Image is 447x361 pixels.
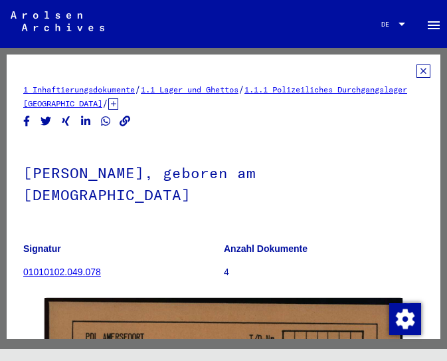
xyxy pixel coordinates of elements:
img: Arolsen_neg.svg [11,11,104,31]
button: Share on LinkedIn [79,113,93,130]
button: Share on WhatsApp [99,113,113,130]
button: Share on Xing [59,113,73,130]
mat-icon: Side nav toggle icon [426,17,442,33]
a: 01010102.049.078 [23,267,101,277]
span: / [102,97,108,109]
button: Copy link [118,113,132,130]
h1: [PERSON_NAME], geboren am [DEMOGRAPHIC_DATA] [23,142,424,223]
div: Zustimmung ändern [389,302,420,334]
a: 1.1 Lager und Ghettos [141,84,238,94]
button: Toggle sidenav [420,11,447,37]
span: / [135,83,141,95]
img: Zustimmung ändern [389,303,421,335]
span: / [238,83,244,95]
b: Anzahl Dokumente [224,243,308,254]
p: 4 [224,265,424,279]
button: Share on Facebook [20,113,34,130]
b: Signatur [23,243,61,254]
a: 1 Inhaftierungsdokumente [23,84,135,94]
span: DE [381,21,396,28]
button: Share on Twitter [39,113,53,130]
